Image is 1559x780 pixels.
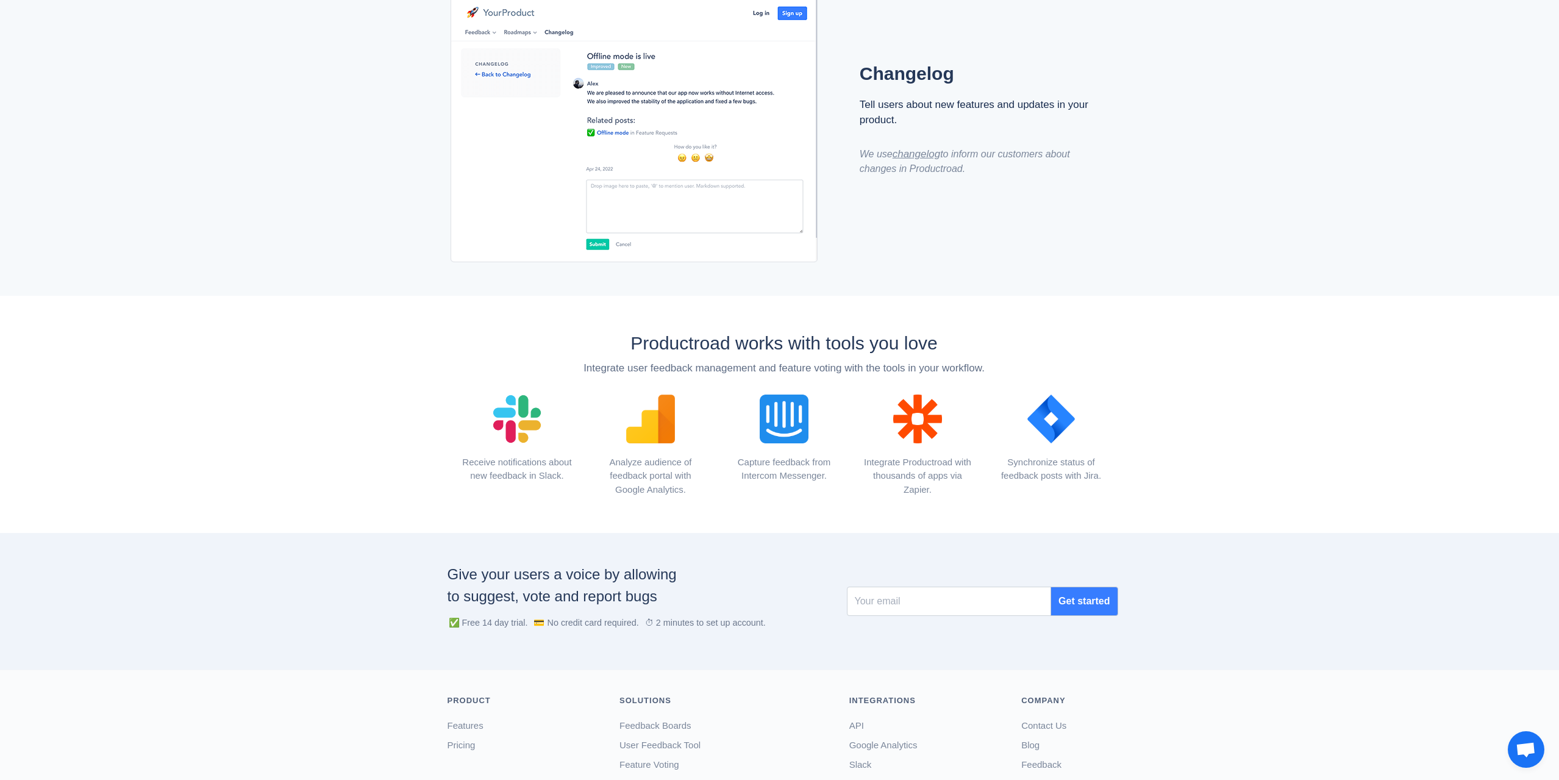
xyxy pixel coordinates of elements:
a: Feedback [1021,759,1061,770]
span: 💳 No credit card required. [533,618,638,628]
img: Google Analytics Integration [620,388,681,449]
a: Feedback Boards [619,720,691,731]
a: API [849,720,864,731]
div: Otevřený chat [1508,731,1544,768]
a: Blog [1021,740,1040,750]
a: User Feedback Tool [619,740,701,750]
h2: Productroad works with tools you love [451,332,1118,354]
div: Integrations [849,695,1004,707]
a: Features [448,720,483,731]
h2: Changelog [860,62,1097,84]
a: Contact Us [1021,720,1066,731]
span: ⏱ 2 minutes to set up account. [645,618,766,628]
div: Analyze audience of feedback portal with Google Analytics. [593,456,708,497]
input: Recipient's username [847,587,1052,616]
div: Integrate user feedback management and feature voting with the tools in your workflow. [451,360,1118,376]
div: Integrate Productroad with thousands of apps via Zapier. [860,456,976,497]
img: Intercom Integration [754,388,815,449]
div: Give your users a voice by allowing to suggest, vote and report bugs [448,564,822,607]
a: Synchronize status of feedback posts with Jira. [994,413,1109,483]
a: Slack [849,759,872,770]
div: Synchronize status of feedback posts with Jira. [994,456,1109,483]
a: Pricing [448,740,476,750]
a: Feature Voting [619,759,679,770]
a: changelog [893,148,940,159]
div: We use to inform our customers about changes in Productroad. [860,146,1097,176]
div: Company [1021,695,1118,707]
button: Get started [1051,587,1118,616]
div: Capture feedback from Intercom Messenger. [727,456,842,483]
a: Google Analytics [849,740,918,750]
img: Slack Integration [487,388,548,449]
img: Zapier Integration [887,388,948,449]
img: Jira Integration [1021,388,1082,449]
div: Tell users about new features and updates in your product. [860,96,1097,127]
div: Receive notifications about new feedback in Slack. [460,456,575,483]
div: Solutions [619,695,831,707]
span: ✅ Free 14 day trial. [449,618,528,628]
div: Product [448,695,602,707]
